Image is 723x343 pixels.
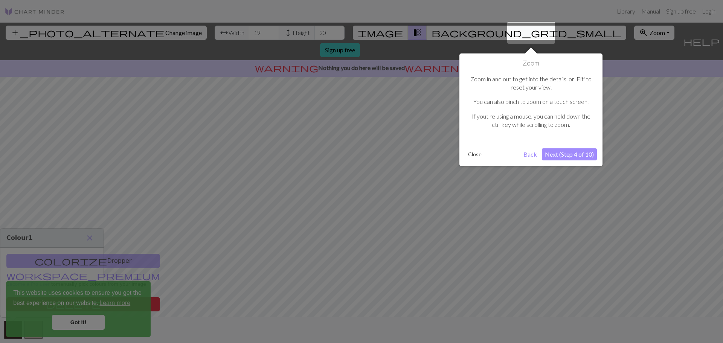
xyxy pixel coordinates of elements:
p: Zoom in and out to get into the details, or 'Fit' to reset your view. [469,75,593,92]
button: Close [465,149,485,160]
button: Next (Step 4 of 10) [542,148,597,160]
div: Zoom [459,53,602,166]
button: Back [520,148,540,160]
p: If yout're using a mouse, you can hold down the ctrl key while scrolling to zoom. [469,112,593,129]
p: You can also pinch to zoom on a touch screen. [469,98,593,106]
h1: Zoom [465,59,597,67]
